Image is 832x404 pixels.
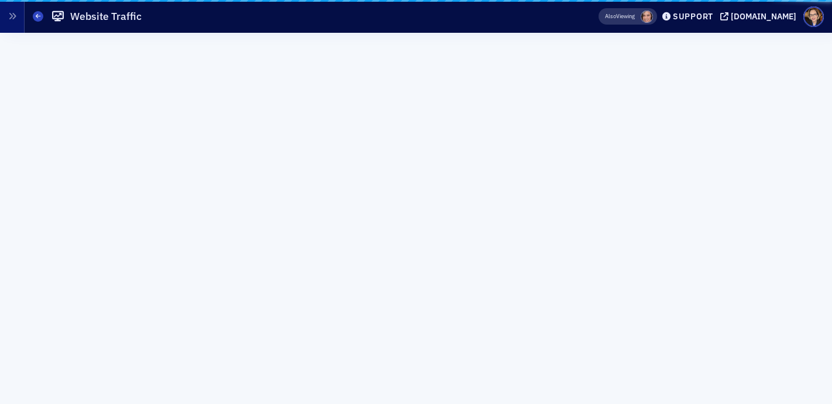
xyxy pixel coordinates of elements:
span: Profile [803,6,824,27]
div: Support [673,11,713,22]
div: Also [605,12,616,20]
span: Katie Foo [641,11,653,23]
button: [DOMAIN_NAME] [720,12,800,20]
h1: Website Traffic [70,9,142,23]
div: [DOMAIN_NAME] [731,11,796,22]
span: Viewing [605,12,635,20]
